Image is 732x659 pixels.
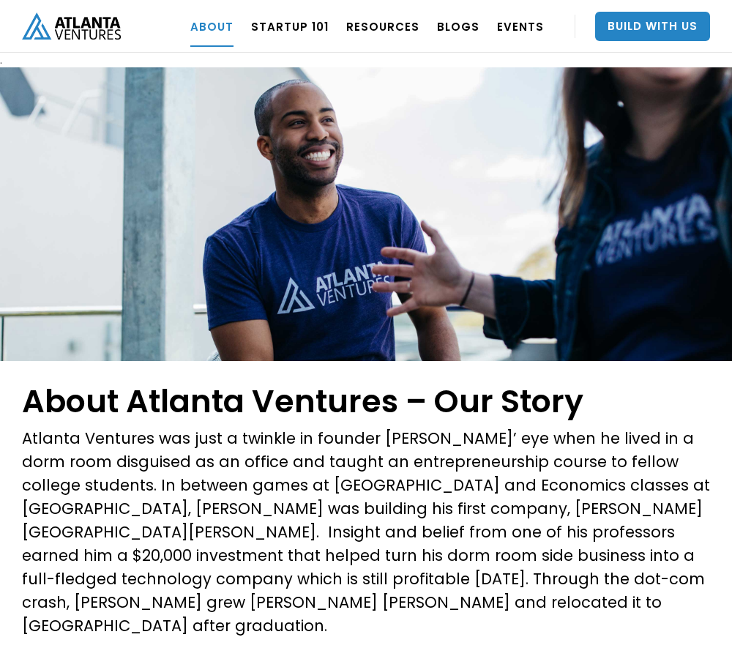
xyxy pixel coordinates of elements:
[497,6,544,47] a: EVENTS
[346,6,419,47] a: RESOURCES
[22,427,710,638] p: Atlanta Ventures was just a twinkle in founder [PERSON_NAME]’ eye when he lived in a dorm room di...
[190,6,234,47] a: ABOUT
[437,6,479,47] a: BLOGS
[595,12,710,41] a: Build With Us
[251,6,329,47] a: Startup 101
[22,383,710,420] h1: About Atlanta Ventures – Our Story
